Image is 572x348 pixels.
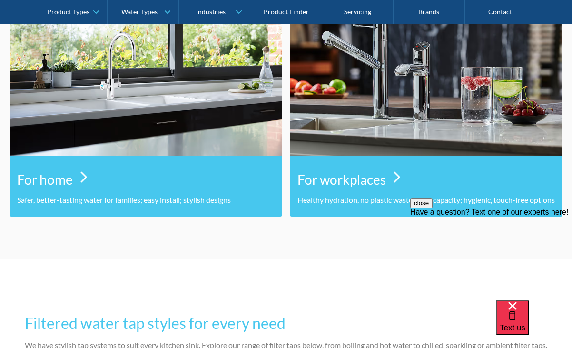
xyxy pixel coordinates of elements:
div: Product Types [47,8,89,16]
p: Safer, better-tasting water for families; easy install; stylish designs [17,194,275,206]
p: Healthy hydration, no plastic waste; high-capacity; hygienic, touch-free options [297,194,555,206]
div: Industries [196,8,226,16]
div: Water Types [121,8,158,16]
iframe: podium webchat widget bubble [496,300,572,348]
h3: For workplaces [297,169,386,189]
iframe: podium webchat widget prompt [410,198,572,312]
h3: For home [17,169,73,189]
h3: Filtered water tap styles for every need [25,312,547,335]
